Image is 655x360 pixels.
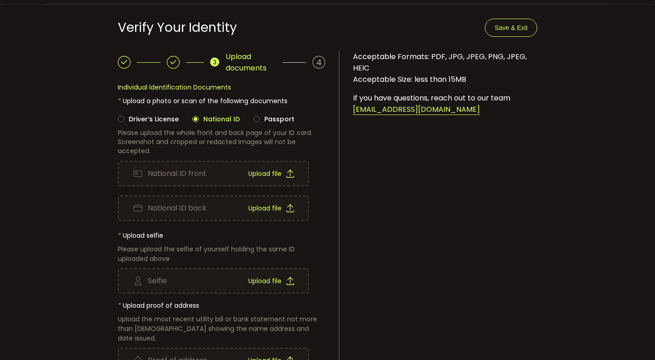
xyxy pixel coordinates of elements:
[547,262,655,360] iframe: Chat Widget
[124,115,179,124] span: Driver’s License
[248,170,282,177] span: Upload file
[248,278,282,284] span: Upload file
[494,24,527,31] span: Save & Exit
[353,93,510,103] span: If you have questions, reach out to our team
[353,74,466,85] span: Acceptable Size: less than 15MB
[485,19,537,37] button: Save & Exit
[118,128,312,155] span: Please upload the whole front and back page of your ID card. Screenshot and cropped or redacted i...
[260,115,294,124] span: Passport
[118,83,231,92] span: Individual Identification Documents
[148,277,167,285] span: Selfie
[353,51,527,73] span: Acceptable Formats: PDF, JPG, JPEG, PNG, JPEG, HEIC
[353,104,480,115] span: [EMAIL_ADDRESS][DOMAIN_NAME]
[148,170,207,177] span: National ID front
[148,205,207,212] span: National ID back
[226,51,276,74] span: Upload documents
[199,115,240,124] span: National ID
[118,19,237,36] span: Verify Your Identity
[248,205,282,211] span: Upload file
